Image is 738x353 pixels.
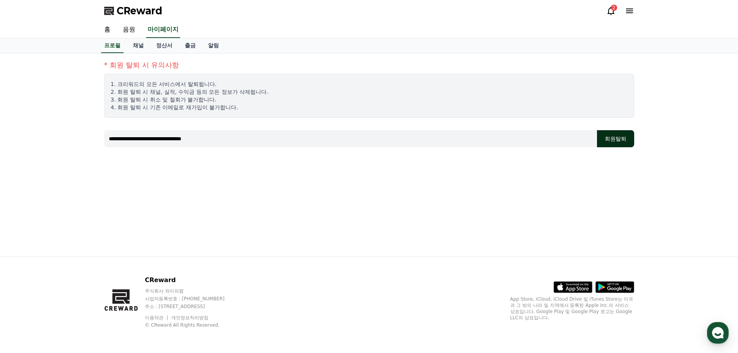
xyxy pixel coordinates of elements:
span: 홈 [24,257,29,263]
a: 홈 [2,246,51,265]
a: 알림 [202,38,225,53]
span: 대화 [71,258,80,264]
a: 이용약관 [145,315,169,320]
button: 회원탈퇴 [597,130,634,147]
div: 2 [611,5,617,11]
a: 출금 [179,38,202,53]
p: 4. 회원 탈퇴 시 기존 이메일로 재가입이 불가합니다. [111,103,628,111]
a: 홈 [98,22,117,38]
span: 설정 [120,257,129,263]
a: 2 [606,6,616,15]
p: 2. 회원 탈퇴 시 채널, 실적, 수익금 등의 모든 정보가 삭제됩니다. [111,88,628,96]
a: CReward [104,5,162,17]
a: 개인정보처리방침 [171,315,208,320]
a: 설정 [100,246,149,265]
a: 음원 [117,22,141,38]
p: 주소 : [STREET_ADDRESS] [145,303,239,310]
p: 3. 회원 탈퇴 시 취소 및 철회가 불가합니다. [111,96,628,103]
p: © CReward All Rights Reserved. [145,322,239,328]
p: 주식회사 와이피랩 [145,288,239,294]
p: * 회원 탈퇴 시 유의사항 [104,60,634,71]
a: 대화 [51,246,100,265]
a: 프로필 [101,38,124,53]
p: 사업자등록번호 : [PHONE_NUMBER] [145,296,239,302]
a: 정산서 [150,38,179,53]
p: CReward [145,276,239,285]
p: App Store, iCloud, iCloud Drive 및 iTunes Store는 미국과 그 밖의 나라 및 지역에서 등록된 Apple Inc.의 서비스 상표입니다. Goo... [510,296,634,321]
span: CReward [117,5,162,17]
a: 마이페이지 [146,22,180,38]
a: 채널 [127,38,150,53]
p: 1. 크리워드의 모든 서비스에서 탈퇴됩니다. [111,80,628,88]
